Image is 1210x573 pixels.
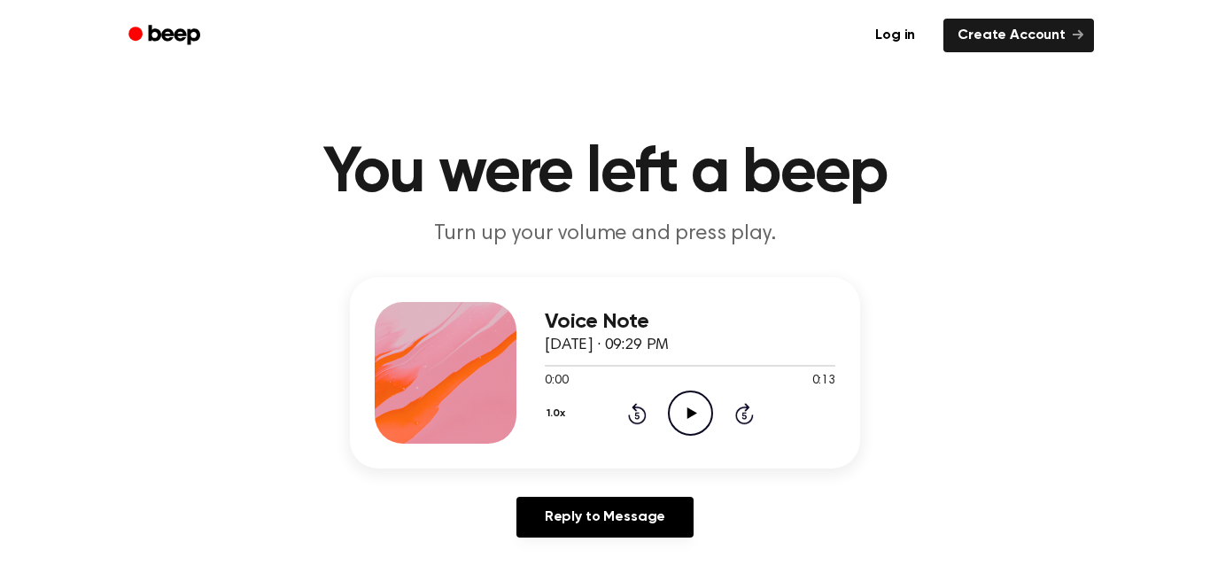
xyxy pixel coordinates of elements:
[265,220,945,249] p: Turn up your volume and press play.
[857,15,933,56] a: Log in
[116,19,216,53] a: Beep
[151,142,1059,205] h1: You were left a beep
[545,372,568,391] span: 0:00
[545,337,669,353] span: [DATE] · 09:29 PM
[545,399,571,429] button: 1.0x
[545,310,835,334] h3: Voice Note
[943,19,1094,52] a: Create Account
[516,497,694,538] a: Reply to Message
[812,372,835,391] span: 0:13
